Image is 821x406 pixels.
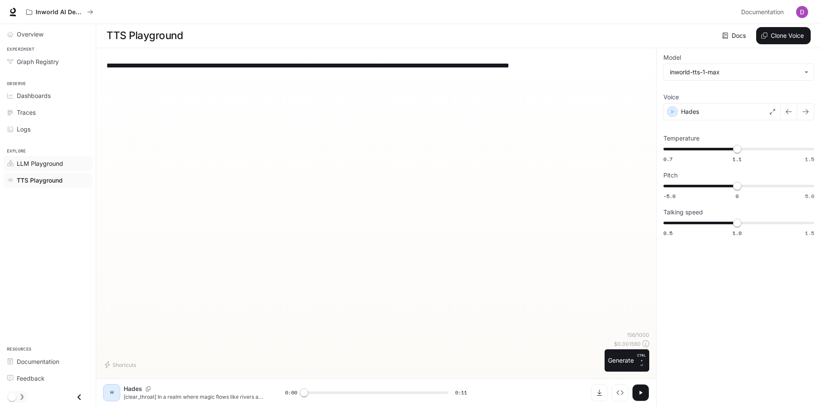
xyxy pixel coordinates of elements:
[663,94,679,100] p: Voice
[3,88,92,103] a: Dashboards
[17,357,59,366] span: Documentation
[736,192,739,200] span: 0
[794,3,811,21] button: User avatar
[17,374,45,383] span: Feedback
[17,57,59,66] span: Graph Registry
[741,7,784,18] span: Documentation
[805,192,814,200] span: 5.0
[3,54,92,69] a: Graph Registry
[142,386,154,391] button: Copy Voice ID
[663,192,675,200] span: -5.0
[106,27,183,44] h1: TTS Playground
[103,358,140,372] button: Shortcuts
[663,229,672,237] span: 0.5
[805,156,814,163] span: 1.5
[664,64,814,80] div: inworld-tts-1-max
[17,108,36,117] span: Traces
[663,156,672,163] span: 0.7
[17,30,43,39] span: Overview
[733,156,742,163] span: 1.1
[756,27,811,44] button: Clone Voice
[3,105,92,120] a: Traces
[17,159,63,168] span: LLM Playground
[285,388,297,397] span: 0:00
[663,135,699,141] p: Temperature
[805,229,814,237] span: 1.5
[670,68,800,76] div: inworld-tts-1-max
[3,156,92,171] a: LLM Playground
[3,173,92,188] a: TTS Playground
[124,393,265,400] p: [clear_throat] In a realm where magic flows like rivers and dragons soar through crimson skies, a...
[627,331,649,339] p: 156 / 1000
[36,9,84,16] p: Inworld AI Demos
[455,388,467,397] span: 0:11
[3,354,92,369] a: Documentation
[70,388,89,406] button: Close drawer
[105,386,119,400] div: H
[611,384,629,401] button: Inspect
[17,91,51,100] span: Dashboards
[637,353,646,368] p: ⏎
[124,385,142,393] p: Hades
[663,209,703,215] p: Talking speed
[614,340,641,348] p: $ 0.001560
[591,384,608,401] button: Download audio
[3,371,92,386] a: Feedback
[3,27,92,42] a: Overview
[3,122,92,137] a: Logs
[796,6,808,18] img: User avatar
[663,172,678,178] p: Pitch
[22,3,97,21] button: All workspaces
[733,229,742,237] span: 1.0
[663,55,681,61] p: Model
[8,392,16,401] span: Dark mode toggle
[17,125,30,134] span: Logs
[605,349,649,372] button: GenerateCTRL +⏎
[637,353,646,363] p: CTRL +
[738,3,790,21] a: Documentation
[681,107,699,116] p: Hades
[17,176,63,185] span: TTS Playground
[721,27,749,44] a: Docs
